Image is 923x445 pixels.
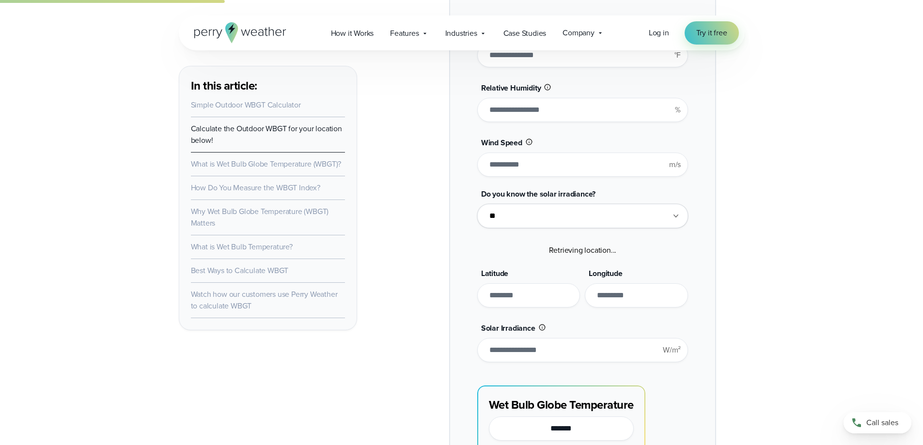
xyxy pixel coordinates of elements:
a: Best Ways to Calculate WBGT [191,265,289,276]
a: Case Studies [495,23,555,43]
span: Company [563,27,594,39]
span: Do you know the solar irradiance? [481,188,595,199]
span: Call sales [866,417,898,429]
span: Retrieving location... [549,245,617,256]
a: Try it free [685,21,739,45]
span: Try it free [696,27,727,39]
a: Simple Outdoor WBGT Calculator [191,99,301,110]
span: Relative Humidity [481,82,541,93]
span: Log in [649,27,669,38]
span: Features [390,28,419,39]
span: How it Works [331,28,374,39]
a: Calculate the Outdoor WBGT for your location below! [191,123,342,146]
span: Case Studies [503,28,547,39]
span: Latitude [481,268,508,279]
h3: In this article: [191,78,345,93]
a: How Do You Measure the WBGT Index? [191,182,320,193]
a: What is Wet Bulb Globe Temperature (WBGT)? [191,158,342,169]
a: Call sales [844,412,911,433]
span: Industries [445,28,477,39]
a: Log in [649,27,669,39]
a: Why Wet Bulb Globe Temperature (WBGT) Matters [191,206,329,229]
a: How it Works [323,23,382,43]
a: What is Wet Bulb Temperature? [191,241,293,252]
span: Solar Irradiance [481,322,535,334]
a: Watch how our customers use Perry Weather to calculate WBGT [191,289,338,311]
span: Wind Speed [481,137,522,148]
span: Longitude [589,268,622,279]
